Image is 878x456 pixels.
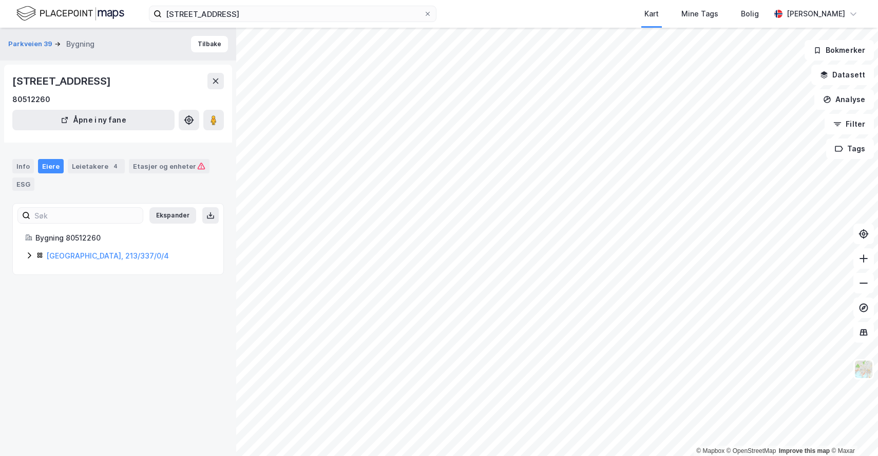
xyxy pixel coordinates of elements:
[191,36,228,52] button: Tilbake
[149,207,196,224] button: Ekspander
[38,159,64,173] div: Eiere
[854,360,873,379] img: Z
[162,6,424,22] input: Søk på adresse, matrikkel, gårdeiere, leietakere eller personer
[30,208,143,223] input: Søk
[741,8,759,20] div: Bolig
[110,161,121,171] div: 4
[825,114,874,134] button: Filter
[12,177,34,191] div: ESG
[681,8,718,20] div: Mine Tags
[16,5,124,23] img: logo.f888ab2527a4732fd821a326f86c7f29.svg
[696,447,724,454] a: Mapbox
[46,251,169,260] a: [GEOGRAPHIC_DATA], 213/337/0/4
[12,73,113,89] div: [STREET_ADDRESS]
[727,447,776,454] a: OpenStreetMap
[133,162,205,171] div: Etasjer og enheter
[814,89,874,110] button: Analyse
[811,65,874,85] button: Datasett
[8,39,54,49] button: Parkveien 39
[35,232,211,244] div: Bygning 80512260
[68,159,125,173] div: Leietakere
[12,159,34,173] div: Info
[787,8,845,20] div: [PERSON_NAME]
[644,8,659,20] div: Kart
[66,38,94,50] div: Bygning
[805,40,874,61] button: Bokmerker
[827,407,878,456] iframe: Chat Widget
[826,138,874,159] button: Tags
[779,447,830,454] a: Improve this map
[12,93,50,106] div: 80512260
[12,110,175,130] button: Åpne i ny fane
